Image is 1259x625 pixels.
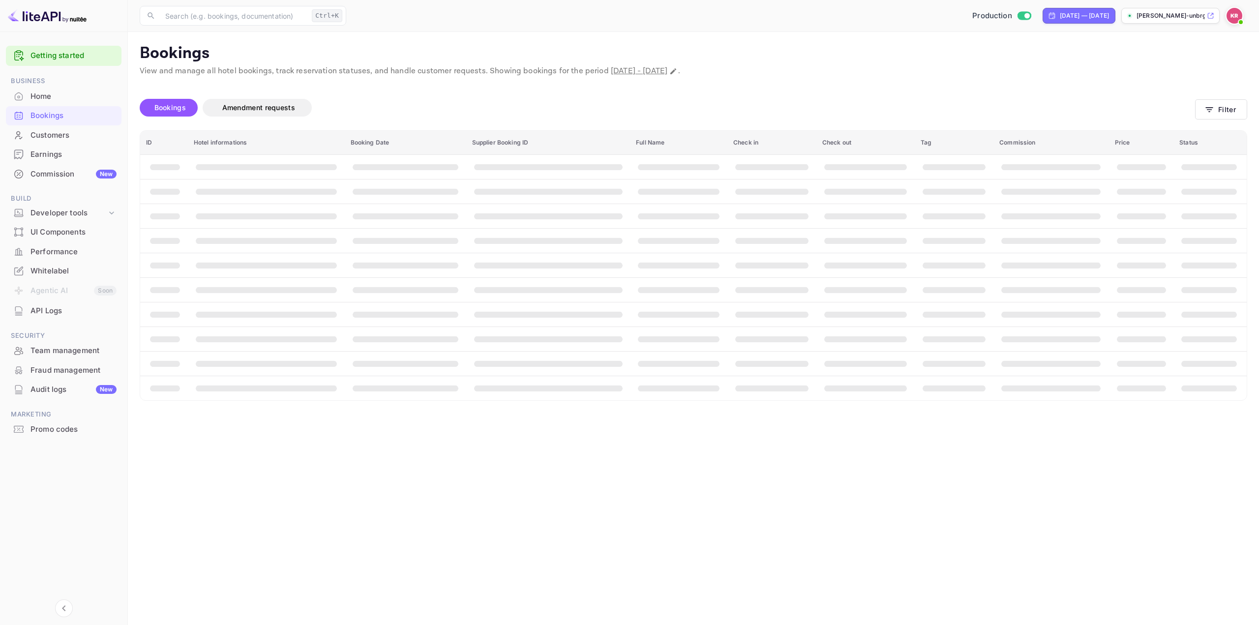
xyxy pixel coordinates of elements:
[30,50,117,61] a: Getting started
[6,380,121,399] div: Audit logsNew
[6,409,121,420] span: Marketing
[668,66,678,76] button: Change date range
[1173,131,1247,155] th: Status
[345,131,466,155] th: Booking Date
[30,305,117,317] div: API Logs
[727,131,816,155] th: Check in
[6,341,121,359] a: Team management
[6,420,121,438] a: Promo codes
[972,10,1012,22] span: Production
[1137,11,1205,20] p: [PERSON_NAME]-unbrg.[PERSON_NAME]...
[6,242,121,262] div: Performance
[6,106,121,124] a: Bookings
[6,330,121,341] span: Security
[30,365,117,376] div: Fraud management
[30,345,117,357] div: Team management
[30,169,117,180] div: Commission
[6,145,121,163] a: Earnings
[611,66,667,76] span: [DATE] - [DATE]
[1060,11,1109,20] div: [DATE] — [DATE]
[140,65,1247,77] p: View and manage all hotel bookings, track reservation statuses, and handle customer requests. Sho...
[30,149,117,160] div: Earnings
[30,208,107,219] div: Developer tools
[154,103,186,112] span: Bookings
[159,6,308,26] input: Search (e.g. bookings, documentation)
[6,193,121,204] span: Build
[30,227,117,238] div: UI Components
[96,385,117,394] div: New
[140,99,1195,117] div: account-settings tabs
[6,165,121,184] div: CommissionNew
[1109,131,1174,155] th: Price
[6,126,121,144] a: Customers
[6,242,121,261] a: Performance
[6,223,121,241] a: UI Components
[6,361,121,379] a: Fraud management
[188,131,345,155] th: Hotel informations
[6,87,121,106] div: Home
[312,9,342,22] div: Ctrl+K
[6,76,121,87] span: Business
[8,8,87,24] img: LiteAPI logo
[630,131,727,155] th: Full Name
[466,131,630,155] th: Supplier Booking ID
[968,10,1035,22] div: Switch to Sandbox mode
[140,44,1247,63] p: Bookings
[6,165,121,183] a: CommissionNew
[222,103,295,112] span: Amendment requests
[30,91,117,102] div: Home
[6,46,121,66] div: Getting started
[96,170,117,179] div: New
[6,301,121,321] div: API Logs
[1227,8,1242,24] img: Kobus Roux
[6,361,121,380] div: Fraud management
[140,131,1247,400] table: booking table
[1195,99,1247,119] button: Filter
[30,266,117,277] div: Whitelabel
[6,262,121,280] a: Whitelabel
[6,205,121,222] div: Developer tools
[6,301,121,320] a: API Logs
[6,126,121,145] div: Customers
[6,420,121,439] div: Promo codes
[915,131,993,155] th: Tag
[30,110,117,121] div: Bookings
[140,131,188,155] th: ID
[993,131,1109,155] th: Commission
[6,106,121,125] div: Bookings
[6,262,121,281] div: Whitelabel
[6,341,121,360] div: Team management
[30,246,117,258] div: Performance
[6,87,121,105] a: Home
[6,223,121,242] div: UI Components
[30,424,117,435] div: Promo codes
[55,599,73,617] button: Collapse navigation
[6,145,121,164] div: Earnings
[6,380,121,398] a: Audit logsNew
[30,384,117,395] div: Audit logs
[816,131,915,155] th: Check out
[30,130,117,141] div: Customers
